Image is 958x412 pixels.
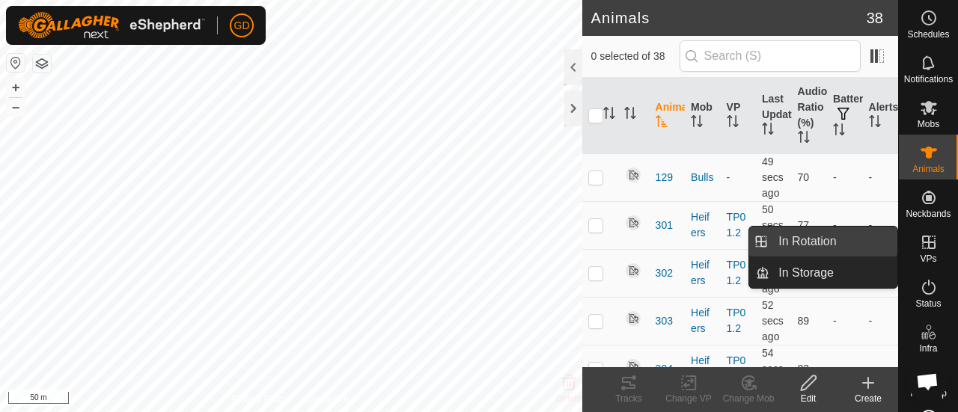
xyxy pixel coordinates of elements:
[798,133,810,145] p-sorticon: Activate to sort
[599,392,659,405] div: Tracks
[827,345,862,393] td: -
[727,259,746,286] a: TP01.2
[756,78,791,154] th: Last Updated
[778,264,834,282] span: In Storage
[769,227,897,256] a: In Rotation
[863,297,898,345] td: -
[907,30,949,39] span: Schedules
[863,78,898,154] th: Alerts
[305,393,350,406] a: Contact Us
[910,389,947,398] span: Heatmap
[863,345,898,393] td: -
[685,78,720,154] th: Mob
[919,344,937,353] span: Infra
[727,354,746,382] a: TP01.2
[762,125,774,137] p-sorticon: Activate to sort
[691,257,714,289] div: Heifers
[727,307,746,334] a: TP01.2
[833,126,845,138] p-sorticon: Activate to sort
[762,299,784,342] span: 15 Oct 2025, 1:49 pm
[656,265,673,281] span: 302
[33,55,51,73] button: Map Layers
[232,393,288,406] a: Privacy Policy
[906,209,951,218] span: Neckbands
[920,254,936,263] span: VPs
[591,9,867,27] h2: Animals
[798,171,810,183] span: 70
[915,299,941,308] span: Status
[721,78,756,154] th: VP
[827,297,862,345] td: -
[749,227,897,256] li: In Rotation
[691,353,714,384] div: Heifers
[7,98,25,116] button: –
[762,251,784,295] span: 15 Oct 2025, 1:49 pm
[656,218,673,233] span: 301
[727,117,739,129] p-sorticon: Activate to sort
[762,203,784,247] span: 15 Oct 2025, 1:49 pm
[912,165,945,173] span: Animals
[778,233,836,250] span: In Rotation
[762,347,784,390] span: 15 Oct 2025, 1:49 pm
[680,40,861,72] input: Search (S)
[656,361,673,377] span: 304
[624,109,636,121] p-sorticon: Activate to sort
[691,117,703,129] p-sorticon: Activate to sort
[904,75,953,84] span: Notifications
[863,153,898,201] td: -
[603,109,615,121] p-sorticon: Activate to sort
[798,363,810,375] span: 83
[798,219,810,231] span: 77
[624,357,642,375] img: returning off
[718,392,778,405] div: Change Mob
[869,117,881,129] p-sorticon: Activate to sort
[650,78,685,154] th: Animal
[918,120,939,129] span: Mobs
[727,211,746,239] a: TP01.2
[656,117,668,129] p-sorticon: Activate to sort
[749,258,897,288] li: In Storage
[867,7,883,29] span: 38
[827,153,862,201] td: -
[907,361,948,402] div: Open chat
[792,78,827,154] th: Audio Ratio (%)
[827,201,862,249] td: -
[234,18,250,34] span: GD
[659,392,718,405] div: Change VP
[656,313,673,329] span: 303
[778,392,838,405] div: Edit
[691,170,714,185] div: Bulls
[624,214,642,232] img: returning off
[762,156,784,199] span: 15 Oct 2025, 1:49 pm
[7,54,25,72] button: Reset Map
[591,49,680,64] span: 0 selected of 38
[863,201,898,249] td: -
[7,79,25,96] button: +
[624,166,642,184] img: returning off
[18,12,205,39] img: Gallagher Logo
[827,78,862,154] th: Battery
[798,315,810,327] span: 89
[769,258,897,288] a: In Storage
[838,392,898,405] div: Create
[727,171,730,183] app-display-virtual-paddock-transition: -
[656,170,673,185] span: 129
[691,305,714,336] div: Heifers
[624,310,642,328] img: returning off
[624,262,642,280] img: returning off
[691,209,714,241] div: Heifers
